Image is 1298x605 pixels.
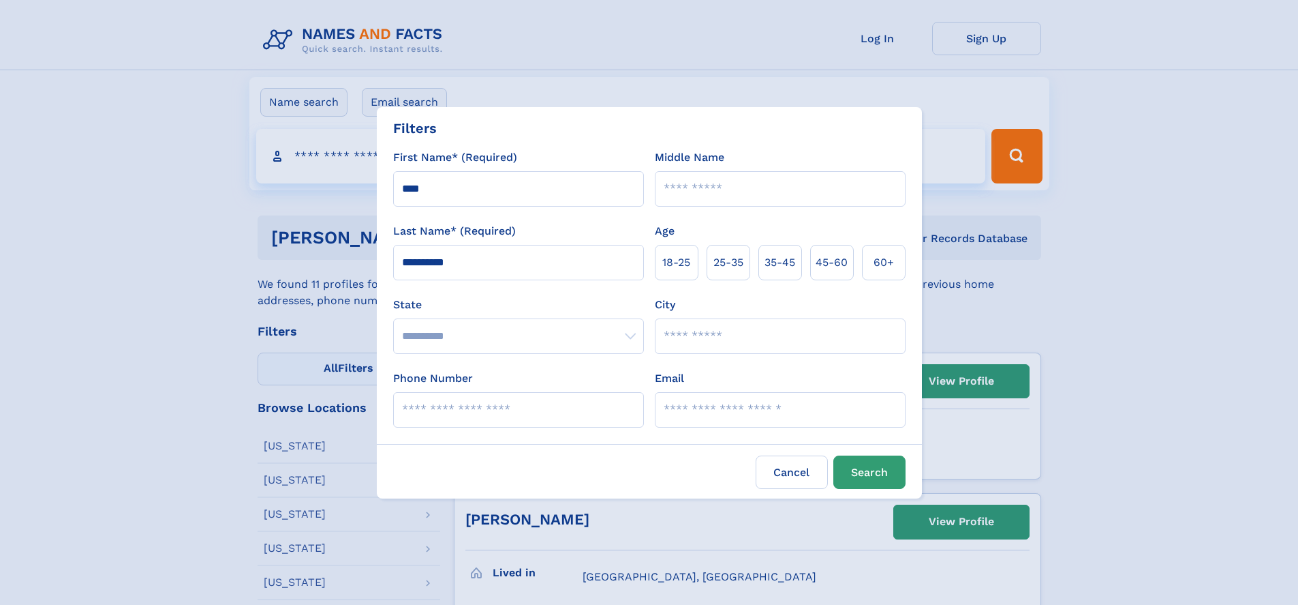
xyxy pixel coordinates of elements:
label: Last Name* (Required) [393,223,516,239]
label: City [655,297,675,313]
label: State [393,297,644,313]
span: 25‑35 [713,254,743,271]
label: Cancel [756,456,828,489]
label: Middle Name [655,149,724,166]
label: Phone Number [393,370,473,387]
span: 18‑25 [662,254,690,271]
div: Filters [393,118,437,138]
span: 45‑60 [816,254,848,271]
button: Search [833,456,906,489]
label: First Name* (Required) [393,149,517,166]
span: 60+ [874,254,894,271]
label: Email [655,370,684,387]
span: 35‑45 [764,254,795,271]
label: Age [655,223,675,239]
